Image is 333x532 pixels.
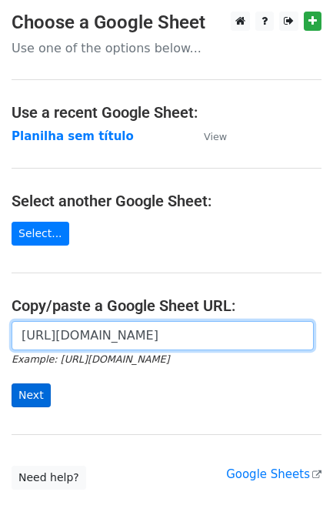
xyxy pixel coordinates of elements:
h3: Choose a Google Sheet [12,12,321,34]
small: View [204,131,227,142]
input: Paste your Google Sheet URL here [12,321,314,350]
a: Select... [12,222,69,246]
h4: Use a recent Google Sheet: [12,103,321,122]
h4: Copy/paste a Google Sheet URL: [12,296,321,315]
h4: Select another Google Sheet: [12,192,321,210]
a: View [188,129,227,143]
iframe: Chat Widget [256,458,333,532]
a: Planilha sem título [12,129,134,143]
small: Example: [URL][DOMAIN_NAME] [12,353,169,365]
a: Google Sheets [226,467,321,481]
input: Next [12,383,51,407]
p: Use one of the options below... [12,40,321,56]
a: Need help? [12,466,86,490]
div: Widget de chat [256,458,333,532]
